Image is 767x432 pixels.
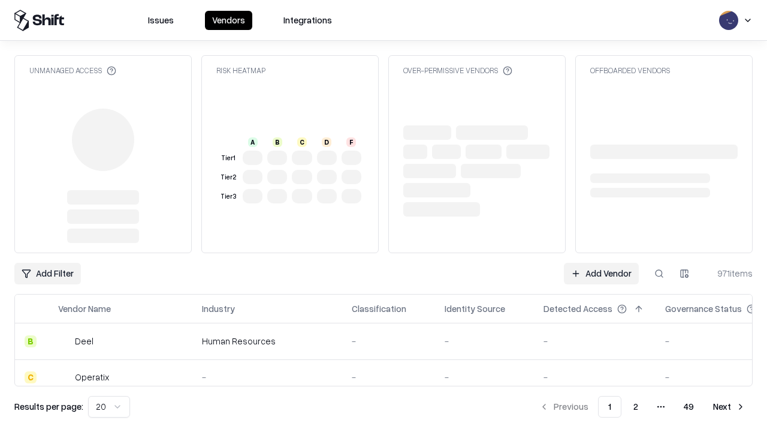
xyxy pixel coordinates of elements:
button: Integrations [276,11,339,30]
div: Deel [75,335,93,347]
button: 1 [598,396,621,418]
button: Add Filter [14,263,81,284]
div: Human Resources [202,335,333,347]
img: Deel [58,335,70,347]
div: Governance Status [665,302,742,315]
div: Vendor Name [58,302,111,315]
div: - [445,335,524,347]
div: Risk Heatmap [216,65,265,76]
div: Tier 3 [219,191,238,202]
div: Operatix [75,371,109,383]
div: 971 items [705,267,753,280]
div: - [543,335,646,347]
div: - [352,371,425,383]
div: - [543,371,646,383]
div: C [25,371,37,383]
button: 2 [624,396,648,418]
div: - [352,335,425,347]
div: Industry [202,302,235,315]
button: Issues [141,11,181,30]
div: Detected Access [543,302,612,315]
div: F [346,137,356,147]
p: Results per page: [14,400,83,413]
div: - [445,371,524,383]
div: A [248,137,258,147]
div: Identity Source [445,302,505,315]
div: Over-Permissive Vendors [403,65,512,76]
div: Classification [352,302,406,315]
img: Operatix [58,371,70,383]
div: Offboarded Vendors [590,65,670,76]
a: Add Vendor [564,263,639,284]
div: - [202,371,333,383]
div: C [297,137,307,147]
div: D [322,137,331,147]
button: 49 [674,396,703,418]
nav: pagination [532,396,753,418]
button: Next [706,396,753,418]
div: Tier 1 [219,153,238,163]
div: Unmanaged Access [29,65,116,76]
div: B [25,335,37,347]
div: Tier 2 [219,172,238,182]
button: Vendors [205,11,252,30]
div: B [273,137,282,147]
